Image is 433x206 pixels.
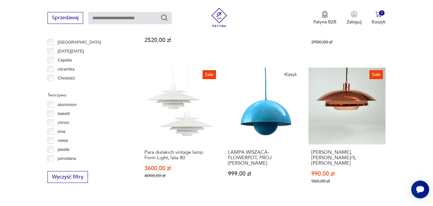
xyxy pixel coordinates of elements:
p: 2520,00 zł [144,37,216,43]
h3: Para duńskich vintage lamp Form Light, lata 80. [144,150,216,161]
p: Cepelia [58,57,72,64]
p: 960,00 zł [311,178,383,184]
h3: LAMPA WISZĄCA- FLOWERPOT, PROJ. [PERSON_NAME] [228,150,299,166]
p: 990,00 zł [311,171,383,177]
img: Ikona koszyka [375,11,382,17]
p: chrom [58,119,69,126]
p: Ćmielów [58,84,74,91]
a: SalePara duńskich vintage lamp Form Light, lata 80.Para duńskich vintage lamp Form Light, lata 80... [142,68,219,196]
a: Sprzedawaj [48,16,83,21]
p: porcelit [58,164,71,171]
button: 0Koszyk [372,11,385,25]
p: Patyna B2B [313,19,336,25]
p: 4000,00 zł [144,173,216,178]
p: Chodzież [58,75,75,82]
button: Zaloguj [347,11,361,25]
iframe: Smartsupp widget button [411,180,429,198]
p: Koszyk [372,19,385,25]
button: Wyczyść filtry [48,171,88,183]
p: 2610,00 zł [311,32,383,37]
button: Patyna B2B [313,11,336,25]
p: metal [58,137,68,144]
a: SaleMiedziana lampa, Ronald A/S, Dania[PERSON_NAME], [PERSON_NAME]/S, [PERSON_NAME]990,00 zł960,0... [308,68,385,196]
img: Ikonka użytkownika [351,11,357,17]
p: [DATE][DATE] [58,48,84,55]
p: 2900,00 zł [311,39,383,45]
div: 0 [379,10,385,16]
p: aluminium [58,101,77,108]
p: Zaloguj [347,19,361,25]
p: 999,00 zł [228,171,299,177]
p: ceramika [58,66,75,73]
a: KlasykLAMPA WISZĄCA- FLOWERPOT, PROJ. VERNER PANTONLAMPA WISZĄCA- FLOWERPOT, PROJ. [PERSON_NAME]9... [225,68,302,196]
p: bakelit [58,110,70,117]
img: Ikona medalu [322,11,328,18]
p: Tworzywo [48,92,126,99]
p: porcelana [58,155,76,162]
h3: [PERSON_NAME], [PERSON_NAME]/S, [PERSON_NAME] [311,150,383,166]
p: [GEOGRAPHIC_DATA] [58,39,101,46]
p: 3600,00 zł [144,166,216,171]
p: inne [58,128,66,135]
button: Szukaj [160,14,168,21]
p: plastik [58,146,70,153]
a: Ikona medaluPatyna B2B [313,11,336,25]
img: Patyna - sklep z meblami i dekoracjami vintage [210,8,229,27]
button: Sprzedawaj [48,12,83,24]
